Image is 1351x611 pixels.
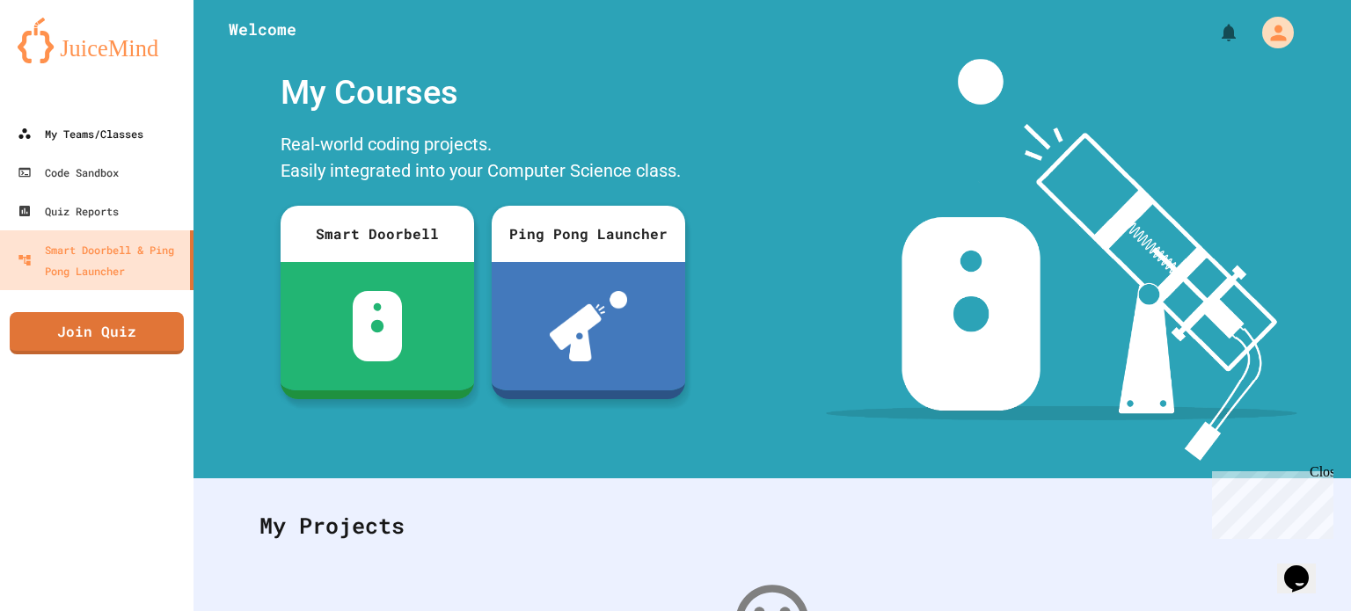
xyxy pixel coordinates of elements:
[1186,18,1244,47] div: My Notifications
[826,59,1297,461] img: banner-image-my-projects.png
[281,206,474,262] div: Smart Doorbell
[18,200,119,222] div: Quiz Reports
[242,491,1303,560] div: My Projects
[550,291,628,361] img: ppl-with-ball.png
[7,7,121,112] div: Chat with us now!Close
[1244,12,1298,53] div: My Account
[1205,464,1333,539] iframe: chat widget
[353,291,403,361] img: sdb-white.svg
[492,206,685,262] div: Ping Pong Launcher
[1277,541,1333,593] iframe: chat widget
[272,127,694,193] div: Real-world coding projects. Easily integrated into your Computer Science class.
[18,123,143,144] div: My Teams/Classes
[18,18,176,63] img: logo-orange.svg
[272,59,694,127] div: My Courses
[18,162,119,183] div: Code Sandbox
[10,312,184,354] a: Join Quiz
[18,239,183,281] div: Smart Doorbell & Ping Pong Launcher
